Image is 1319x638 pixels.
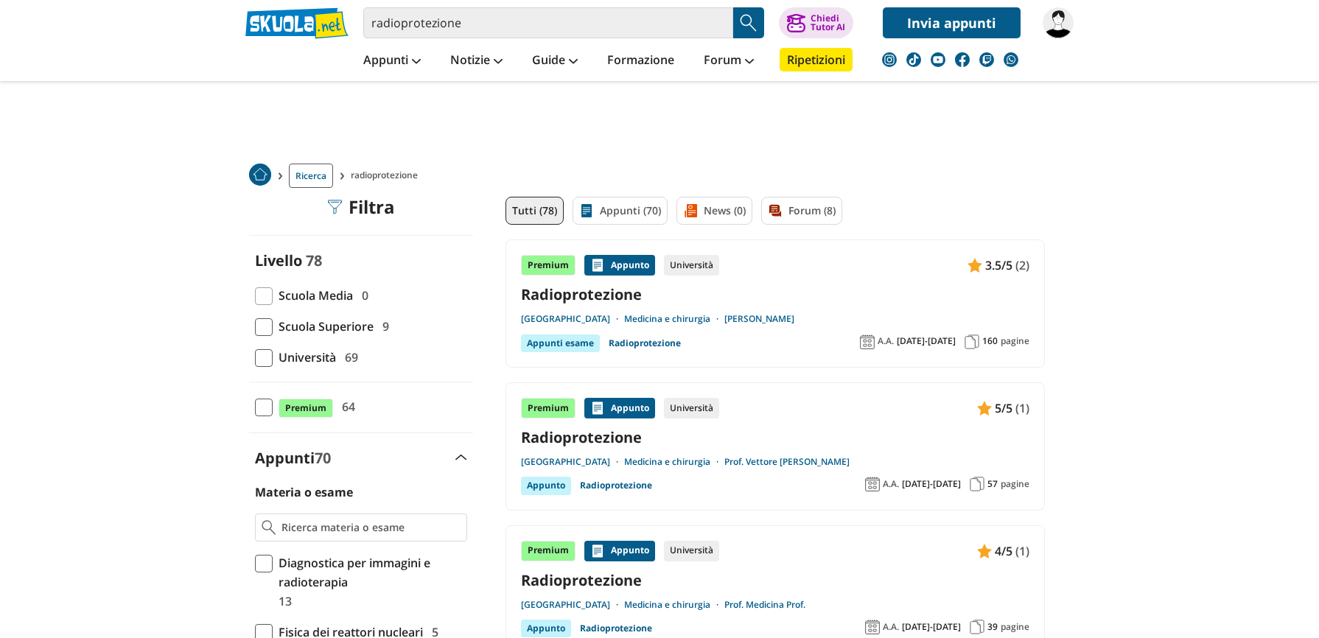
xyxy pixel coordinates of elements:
[377,317,389,336] span: 9
[724,456,850,468] a: Prof. Vettore [PERSON_NAME]
[521,313,624,325] a: [GEOGRAPHIC_DATA]
[289,164,333,188] a: Ricerca
[733,7,764,38] button: Search Button
[779,7,853,38] button: ChiediTutor AI
[955,52,970,67] img: facebook
[995,541,1012,561] span: 4/5
[363,7,733,38] input: Cerca appunti, riassunti o versioni
[249,164,271,186] img: Home
[724,313,794,325] a: [PERSON_NAME]
[609,334,681,352] a: Radioprotezione
[521,398,575,418] div: Premium
[590,401,605,416] img: Appunti contenuto
[521,570,1029,590] a: Radioprotezione
[328,200,343,214] img: Filtra filtri mobile
[603,48,678,74] a: Formazione
[1015,256,1029,275] span: (2)
[878,335,894,347] span: A.A.
[339,348,358,367] span: 69
[590,544,605,558] img: Appunti contenuto
[279,399,333,418] span: Premium
[255,484,353,500] label: Materia o esame
[521,541,575,561] div: Premium
[580,620,652,637] a: Radioprotezione
[584,255,655,276] div: Appunto
[724,599,805,611] a: Prof. Medicina Prof.
[865,620,880,634] img: Anno accademico
[987,621,998,633] span: 39
[664,398,719,418] div: Università
[1001,478,1029,490] span: pagine
[931,52,945,67] img: youtube
[664,255,719,276] div: Università
[521,620,571,637] div: Appunto
[970,477,984,491] img: Pagine
[505,197,564,225] a: Tutti (78)
[447,48,506,74] a: Notizie
[315,448,331,468] span: 70
[328,197,395,217] div: Filtra
[273,592,292,611] span: 13
[1001,621,1029,633] span: pagine
[811,14,845,32] div: Chiedi Tutor AI
[584,398,655,418] div: Appunto
[521,477,571,494] div: Appunto
[987,478,998,490] span: 57
[897,335,956,347] span: [DATE]-[DATE]
[255,448,331,468] label: Appunti
[979,52,994,67] img: twitch
[273,553,467,592] span: Diagnostica per immagini e radioterapia
[882,52,897,67] img: instagram
[455,455,467,460] img: Apri e chiudi sezione
[521,334,600,352] div: Appunti esame
[255,250,302,270] label: Livello
[624,456,724,468] a: Medicina e chirurgia
[281,520,461,535] input: Ricerca materia o esame
[968,258,982,273] img: Appunti contenuto
[970,620,984,634] img: Pagine
[1015,399,1029,418] span: (1)
[738,12,760,34] img: Cerca appunti, riassunti o versioni
[977,544,992,558] img: Appunti contenuto
[273,286,353,305] span: Scuola Media
[521,599,624,611] a: [GEOGRAPHIC_DATA]
[306,250,322,270] span: 78
[579,203,594,218] img: Appunti filtro contenuto
[273,317,374,336] span: Scuola Superiore
[521,456,624,468] a: [GEOGRAPHIC_DATA]
[768,203,783,218] img: Forum filtro contenuto
[865,477,880,491] img: Anno accademico
[528,48,581,74] a: Guide
[664,541,719,561] div: Università
[883,7,1021,38] a: Invia appunti
[590,258,605,273] img: Appunti contenuto
[1015,541,1029,561] span: (1)
[761,197,842,225] a: Forum (8)
[580,477,652,494] a: Radioprotezione
[360,48,424,74] a: Appunti
[521,427,1029,447] a: Radioprotezione
[624,313,724,325] a: Medicina e chirurgia
[995,399,1012,418] span: 5/5
[584,541,655,561] div: Appunto
[356,286,368,305] span: 0
[521,255,575,276] div: Premium
[860,334,875,349] img: Anno accademico
[336,397,355,416] span: 64
[573,197,668,225] a: Appunti (70)
[1004,52,1018,67] img: WhatsApp
[1001,335,1029,347] span: pagine
[977,401,992,416] img: Appunti contenuto
[262,520,276,535] img: Ricerca materia o esame
[521,284,1029,304] a: Radioprotezione
[273,348,336,367] span: Università
[965,334,979,349] img: Pagine
[883,621,899,633] span: A.A.
[906,52,921,67] img: tiktok
[902,478,961,490] span: [DATE]-[DATE]
[883,478,899,490] span: A.A.
[985,256,1012,275] span: 3.5/5
[902,621,961,633] span: [DATE]-[DATE]
[351,164,424,188] span: radioprotezione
